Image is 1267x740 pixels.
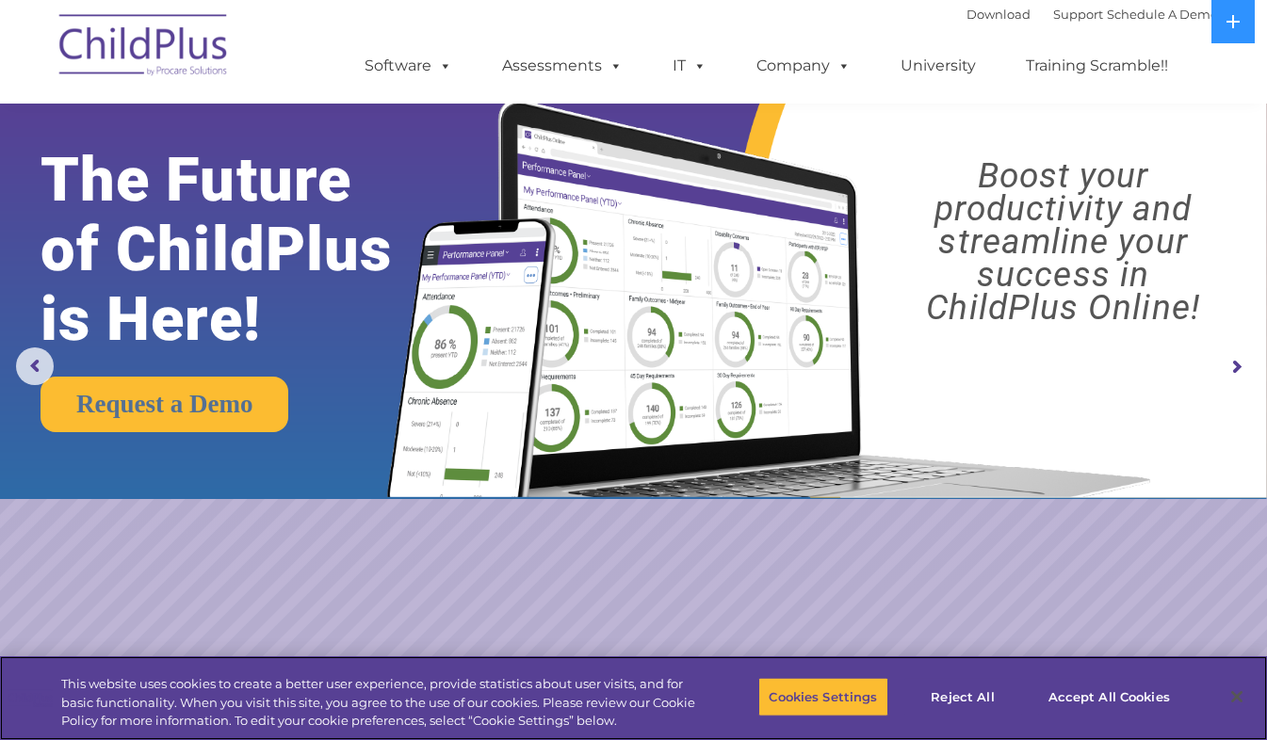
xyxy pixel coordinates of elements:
[346,47,471,85] a: Software
[966,7,1031,22] a: Download
[262,124,319,138] span: Last name
[738,47,869,85] a: Company
[654,47,725,85] a: IT
[41,145,446,354] rs-layer: The Future of ChildPlus is Here!
[1216,676,1258,717] button: Close
[41,377,288,432] a: Request a Demo
[262,201,342,216] span: Phone number
[483,47,642,85] a: Assessments
[61,675,697,731] div: This website uses cookies to create a better user experience, provide statistics about user visit...
[875,159,1251,324] rs-layer: Boost your productivity and streamline your success in ChildPlus Online!
[904,677,1022,716] button: Reject All
[1053,7,1103,22] a: Support
[1038,677,1180,716] button: Accept All Cookies
[1107,7,1218,22] a: Schedule A Demo
[882,47,995,85] a: University
[758,677,887,716] button: Cookies Settings
[1007,47,1187,85] a: Training Scramble!!
[966,7,1218,22] font: |
[50,1,238,95] img: ChildPlus by Procare Solutions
